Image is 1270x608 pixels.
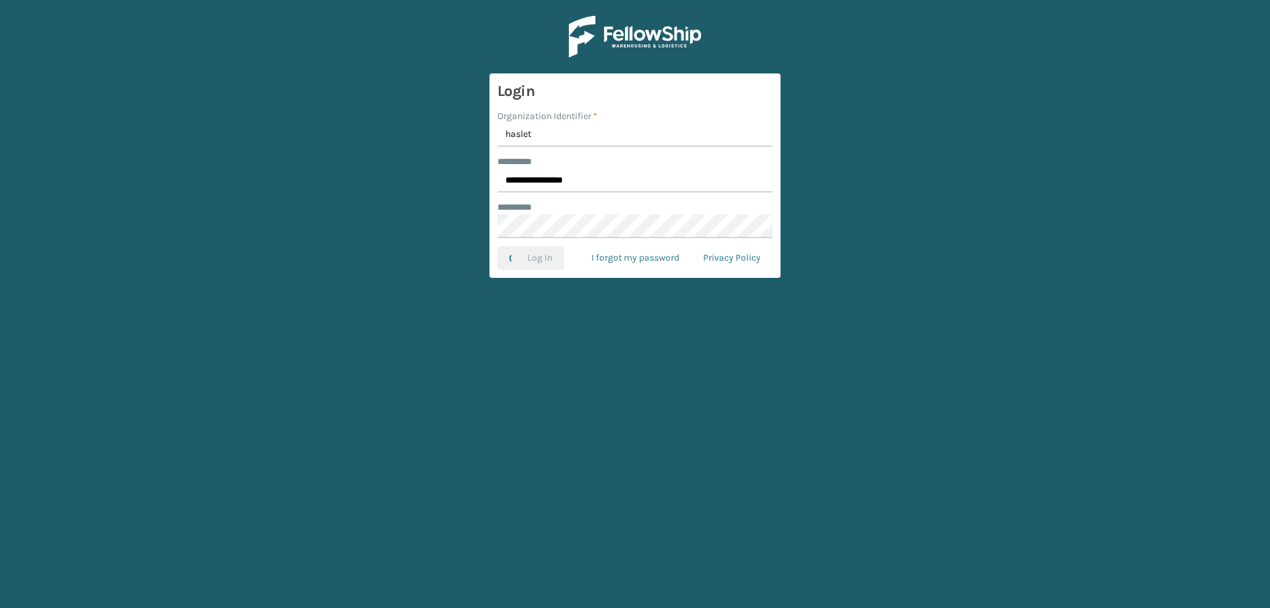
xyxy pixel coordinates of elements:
img: Logo [569,16,701,58]
label: Organization Identifier [497,109,597,123]
a: I forgot my password [579,246,691,270]
button: Log In [497,246,564,270]
a: Privacy Policy [691,246,773,270]
h3: Login [497,81,773,101]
